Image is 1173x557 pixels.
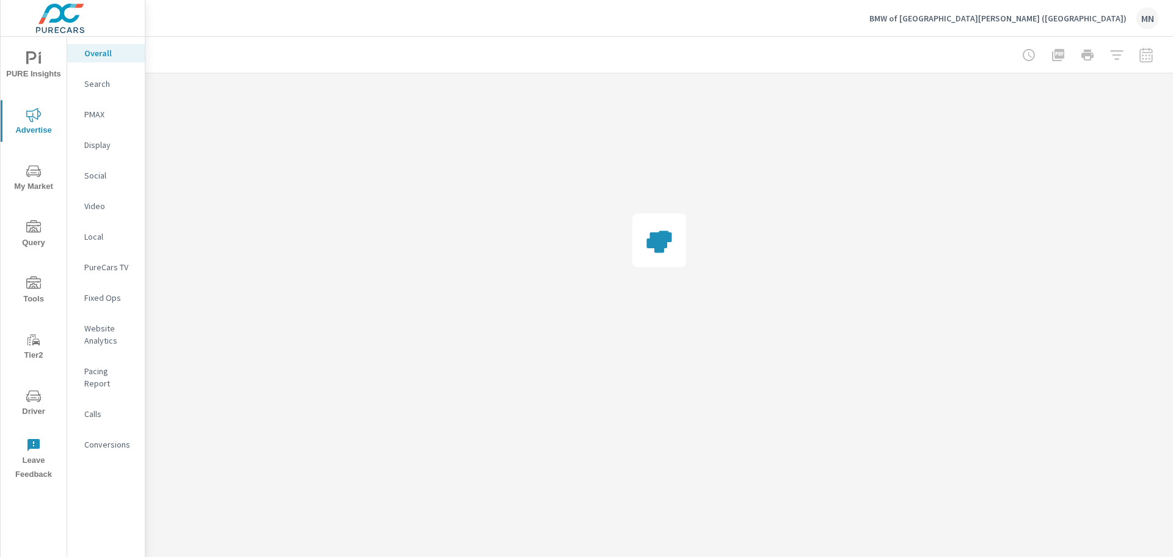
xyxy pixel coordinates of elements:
span: Tools [4,276,63,306]
p: BMW of [GEOGRAPHIC_DATA][PERSON_NAME] ([GEOGRAPHIC_DATA]) [869,13,1127,24]
div: nav menu [1,37,67,487]
div: Website Analytics [67,319,145,350]
p: Search [84,78,135,90]
div: Conversions [67,435,145,454]
p: Fixed Ops [84,292,135,304]
p: Conversions [84,438,135,451]
span: Driver [4,389,63,419]
div: MN [1136,7,1158,29]
span: PURE Insights [4,51,63,81]
span: Advertise [4,108,63,138]
div: Display [67,136,145,154]
div: Overall [67,44,145,62]
p: Overall [84,47,135,59]
p: Local [84,231,135,243]
p: PureCars TV [84,261,135,273]
div: PMAX [67,105,145,124]
p: Website Analytics [84,322,135,347]
p: Display [84,139,135,151]
div: Local [67,227,145,246]
p: Social [84,169,135,182]
span: Leave Feedback [4,438,63,482]
div: Calls [67,405,145,423]
span: Tier2 [4,333,63,363]
span: My Market [4,164,63,194]
p: Video [84,200,135,212]
p: Pacing Report [84,365,135,389]
div: Search [67,75,145,93]
span: Query [4,220,63,250]
p: Calls [84,408,135,420]
div: Video [67,197,145,215]
div: Pacing Report [67,362,145,393]
div: PureCars TV [67,258,145,276]
div: Social [67,166,145,185]
p: PMAX [84,108,135,120]
div: Fixed Ops [67,289,145,307]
